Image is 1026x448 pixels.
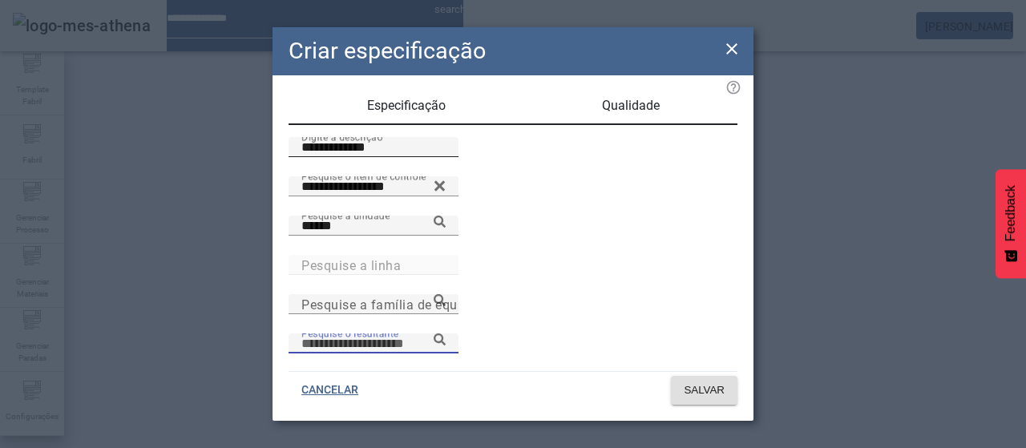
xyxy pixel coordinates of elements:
[301,297,515,312] mat-label: Pesquise a família de equipamento
[301,327,398,338] mat-label: Pesquise o resultante
[684,382,725,398] span: SALVAR
[289,376,371,405] button: CANCELAR
[301,295,446,314] input: Number
[1004,185,1018,241] span: Feedback
[301,170,426,181] mat-label: Pesquise o item de controle
[301,209,390,220] mat-label: Pesquise a unidade
[301,216,446,236] input: Number
[301,177,446,196] input: Number
[301,131,382,142] mat-label: Digite a descrição
[671,376,737,405] button: SALVAR
[367,99,446,112] span: Especificação
[301,257,401,272] mat-label: Pesquise a linha
[602,99,660,112] span: Qualidade
[301,256,446,275] input: Number
[301,382,358,398] span: CANCELAR
[996,169,1026,278] button: Feedback - Mostrar pesquisa
[289,34,486,68] h2: Criar especificação
[301,334,446,353] input: Number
